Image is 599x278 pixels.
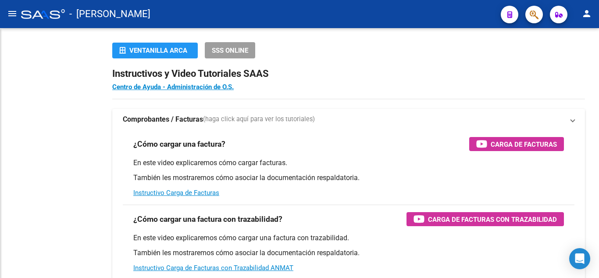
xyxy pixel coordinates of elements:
mat-icon: menu [7,8,18,19]
p: En este video explicaremos cómo cargar facturas. [133,158,564,168]
button: Carga de Facturas [469,137,564,151]
button: Carga de Facturas con Trazabilidad [406,212,564,226]
span: SSS ONLINE [212,47,248,54]
mat-expansion-panel-header: Comprobantes / Facturas(haga click aquí para ver los tutoriales) [112,109,585,130]
span: Carga de Facturas [491,139,557,150]
h3: ¿Cómo cargar una factura con trazabilidad? [133,213,282,225]
p: También les mostraremos cómo asociar la documentación respaldatoria. [133,173,564,183]
h2: Instructivos y Video Tutoriales SAAS [112,65,585,82]
span: Carga de Facturas con Trazabilidad [428,214,557,225]
button: SSS ONLINE [205,42,255,58]
mat-icon: person [581,8,592,19]
a: Instructivo Carga de Facturas con Trazabilidad ANMAT [133,264,293,272]
span: (haga click aquí para ver los tutoriales) [203,115,315,124]
p: También les mostraremos cómo asociar la documentación respaldatoria. [133,248,564,258]
strong: Comprobantes / Facturas [123,115,203,124]
a: Instructivo Carga de Facturas [133,189,219,197]
button: Ventanilla ARCA [112,43,198,58]
h3: ¿Cómo cargar una factura? [133,138,225,150]
span: - [PERSON_NAME] [69,4,150,24]
div: Open Intercom Messenger [569,248,590,269]
p: En este video explicaremos cómo cargar una factura con trazabilidad. [133,233,564,243]
a: Centro de Ayuda - Administración de O.S. [112,83,234,91]
div: Ventanilla ARCA [119,43,191,58]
